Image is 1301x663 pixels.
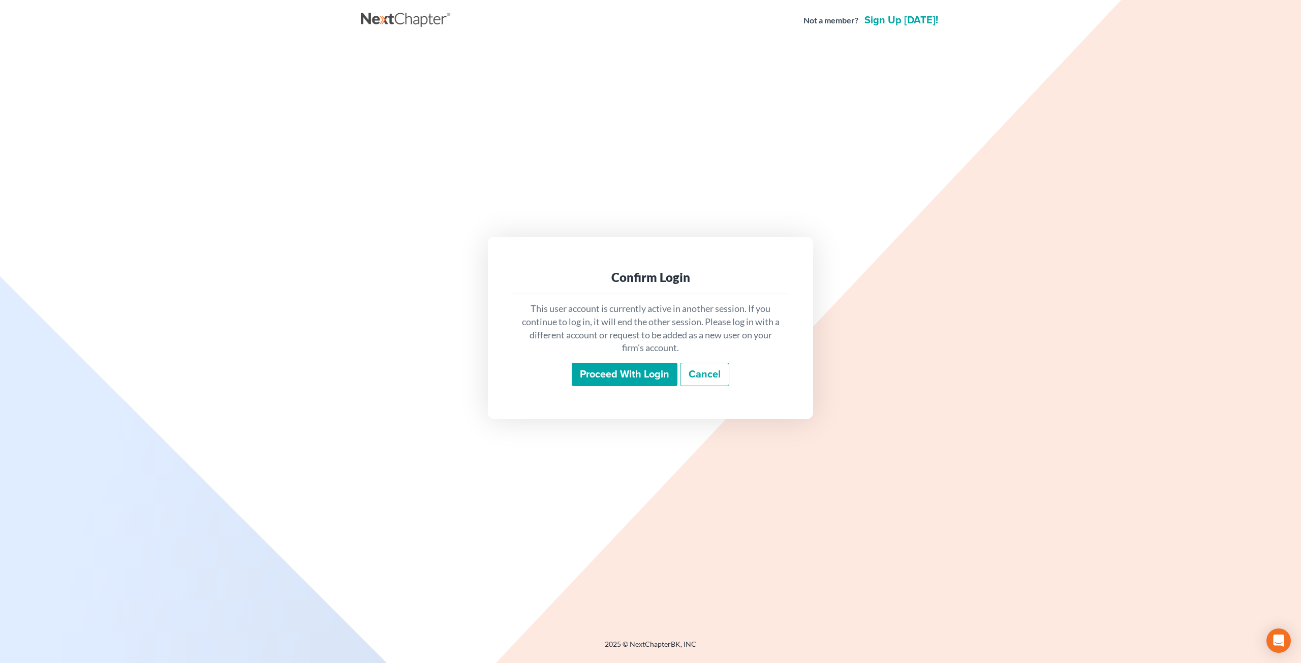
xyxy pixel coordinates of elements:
div: 2025 © NextChapterBK, INC [361,639,940,657]
a: Cancel [680,363,729,386]
div: Open Intercom Messenger [1266,628,1291,653]
strong: Not a member? [803,15,858,26]
p: This user account is currently active in another session. If you continue to log in, it will end ... [520,302,781,355]
a: Sign up [DATE]! [862,15,940,25]
input: Proceed with login [572,363,677,386]
div: Confirm Login [520,269,781,286]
